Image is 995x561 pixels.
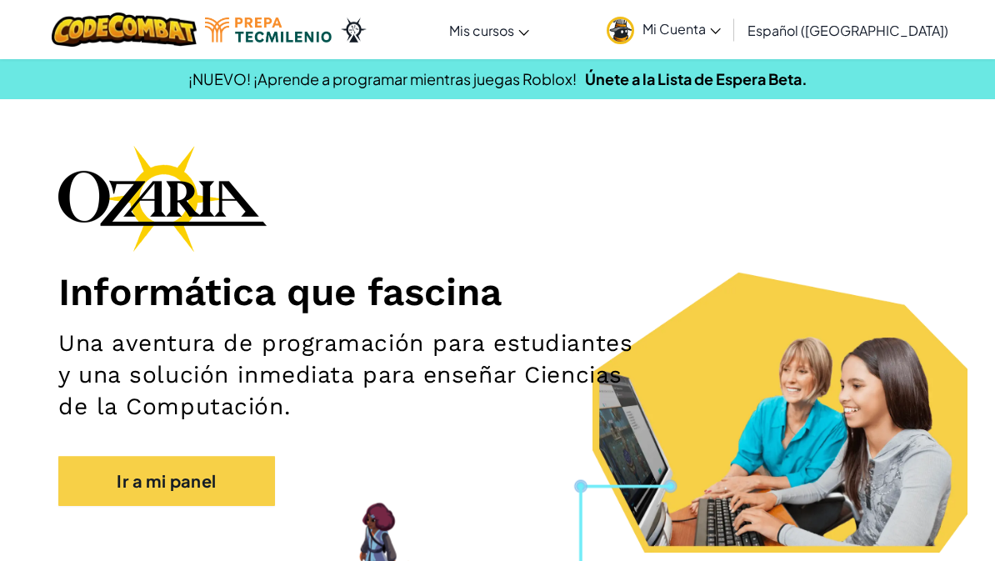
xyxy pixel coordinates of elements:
[52,13,197,47] img: CodeCombat logo
[441,8,537,53] a: Mis cursos
[747,22,948,39] span: Español ([GEOGRAPHIC_DATA])
[642,20,721,38] span: Mi Cuenta
[188,69,577,88] span: ¡NUEVO! ¡Aprende a programar mientras juegas Roblox!
[58,328,647,423] h2: Una aventura de programación para estudiantes y una solución inmediata para enseñar Ciencias de l...
[607,17,634,44] img: avatar
[58,456,275,506] a: Ir a mi panel
[598,3,729,56] a: Mi Cuenta
[585,69,807,88] a: Únete a la Lista de Espera Beta.
[449,22,514,39] span: Mis cursos
[205,18,332,43] img: Tecmilenio logo
[58,268,937,315] h1: Informática que fascina
[739,8,957,53] a: Español ([GEOGRAPHIC_DATA])
[340,18,367,43] img: Ozaria
[58,145,267,252] img: Ozaria branding logo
